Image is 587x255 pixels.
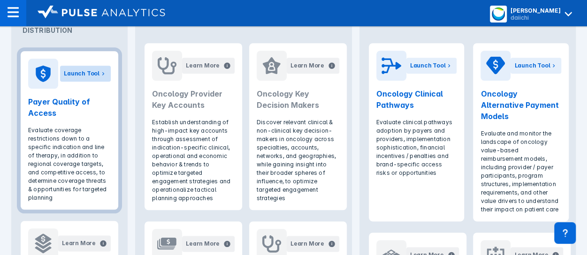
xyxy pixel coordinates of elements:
[28,96,111,119] h2: Payer Quality of Access
[511,58,561,74] button: Launch Tool
[257,88,339,111] h2: Oncology Key Decision Makers
[290,240,324,248] div: Learn More
[152,118,235,202] p: Establish understanding of high-impact key accounts through assessment of indication-specific cli...
[58,235,111,251] button: Learn More
[186,61,220,70] div: Learn More
[287,236,339,252] button: Learn More
[290,61,324,70] div: Learn More
[8,7,19,18] img: menu--horizontal.svg
[182,58,235,74] button: Learn More
[511,7,561,14] div: [PERSON_NAME]
[287,58,339,74] button: Learn More
[492,7,505,21] img: menu button
[514,61,550,70] div: Launch Tool
[480,88,561,122] h2: Oncology Alternative Payment Models
[376,118,457,177] p: Evaluate clinical pathways adoption by payers and providers, implementation sophistication, finan...
[38,6,165,19] img: logo
[62,239,96,247] div: Learn More
[376,88,457,111] h2: Oncology Clinical Pathways
[406,58,457,74] button: Launch Tool
[60,66,111,82] button: Launch Tool
[28,126,111,202] p: Evaluate coverage restrictions down to a specific indication and line of therapy, in addition to ...
[186,240,220,248] div: Learn More
[182,236,235,252] button: Learn More
[26,6,165,21] a: logo
[554,222,576,244] div: Contact Support
[511,14,561,21] div: daiichi
[152,88,235,111] h2: Oncology Provider Key Accounts
[410,61,446,70] div: Launch Tool
[480,129,561,214] p: Evaluate and monitor the landscape of oncology value-based reimbursement models, including provid...
[64,69,99,78] div: Launch Tool
[257,118,339,202] p: Discover relevant clinical & non-clinical key decision-makers in oncology across specialties, acc...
